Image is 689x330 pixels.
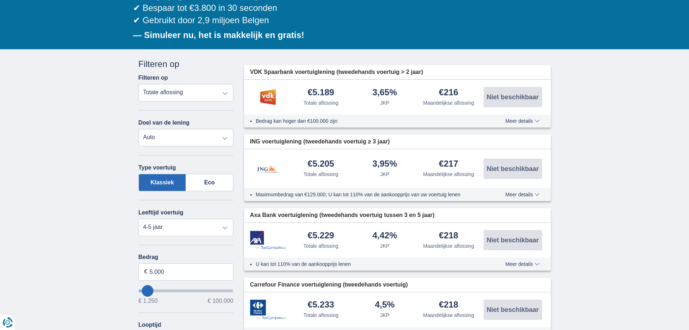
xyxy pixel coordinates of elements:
[423,99,474,106] div: Maandelijkse aflossing
[500,118,545,124] button: Meer details
[484,87,542,107] button: Niet beschikbaar
[505,262,539,267] span: Meer details
[486,306,539,313] span: Niet beschikbaar
[423,312,474,319] div: Maandelijkse aflossing
[139,322,161,328] label: Looptijd
[256,191,479,198] li: Maximumbedrag van €125.000; U kan tot 110% van de aankoopprijs van uw voertuig lenen
[250,88,286,106] img: product.pl.alt VDK bank
[308,159,334,169] div: €5.205
[303,99,339,106] div: Totale aflossing
[250,68,423,76] span: VDK Spaarbank voertuiglening (tweedehands voertuig > 2 jaar)
[439,159,458,169] div: €217
[139,75,168,81] label: Filteren op
[380,312,390,319] div: JKP
[139,174,186,191] label: Klassiek
[303,171,339,178] div: Totale aflossing
[139,120,190,126] label: Doel van de lening
[373,88,397,98] div: 3,65%
[139,289,234,292] input: wantToBorrow
[139,164,176,171] label: Type voertuig
[250,211,434,220] span: Axa Bank voertuiglening (tweedehands voertuig tussen 3 en 5 jaar)
[439,231,458,241] div: €218
[500,192,545,197] button: Meer details
[484,230,542,250] button: Niet beschikbaar
[144,268,148,276] span: €
[439,300,458,310] div: €218
[486,94,539,100] span: Niet beschikbaar
[484,159,542,179] button: Niet beschikbaar
[139,58,234,70] div: Filteren op
[380,99,390,106] div: JKP
[256,260,479,268] li: U kan tot 110% van de aankoopprijs lenen
[500,261,545,267] button: Meer details
[484,300,542,320] button: Niet beschikbaar
[256,117,479,125] li: Bedrag kan hoger dan €100.000 zijn
[373,159,397,169] div: 3,95%
[186,174,233,191] label: Eco
[308,88,334,98] div: €5.189
[505,118,539,124] span: Meer details
[139,298,158,304] span: € 1.250
[250,281,408,289] span: Carrefour Finance voertuiglening (tweedehands voertuig)
[139,254,234,260] label: Bedrag
[308,300,334,310] div: €5.233
[250,231,286,250] img: product.pl.alt Axa Bank
[375,300,395,310] div: 4,5%
[250,300,286,320] img: product.pl.alt Carrefour Finance
[133,30,305,40] b: — Simuleer nu, het is makkelijk en gratis!
[505,192,539,197] span: Meer details
[373,231,397,241] div: 4,42%
[380,171,390,178] div: JKP
[308,231,334,241] div: €5.229
[139,209,183,216] label: Leeftijd voertuig
[486,166,539,172] span: Niet beschikbaar
[486,237,539,243] span: Niet beschikbaar
[303,242,339,250] div: Totale aflossing
[380,242,390,250] div: JKP
[208,298,233,304] span: € 100.000
[423,242,474,250] div: Maandelijkse aflossing
[250,156,286,181] img: product.pl.alt ING
[250,138,390,146] span: ING voertuiglening (tweedehands voertuig ≥ 3 jaar)
[423,171,474,178] div: Maandelijkse aflossing
[303,312,339,319] div: Totale aflossing
[439,88,458,98] div: €216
